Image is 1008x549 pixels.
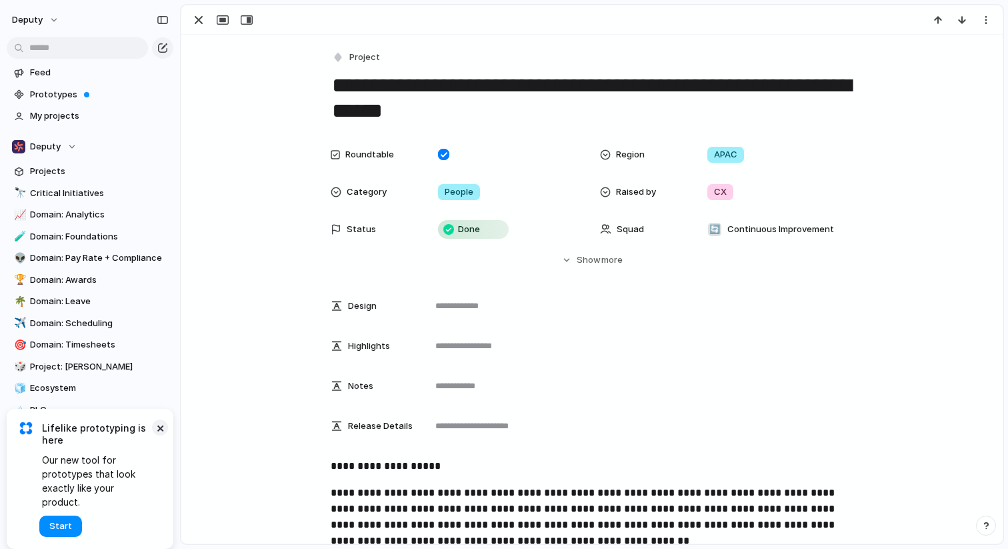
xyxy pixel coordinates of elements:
[348,380,373,393] span: Notes
[458,223,480,236] span: Done
[30,404,169,417] span: PLC
[445,185,473,199] span: People
[12,187,25,200] button: 🔭
[708,223,721,236] div: 🔄
[12,382,25,395] button: 🧊
[577,253,601,267] span: Show
[14,272,23,288] div: 🏆
[616,148,645,161] span: Region
[7,357,173,377] a: 🎲Project: [PERSON_NAME]
[7,314,173,334] a: ✈️Domain: Scheduling
[7,63,173,83] a: Feed
[12,317,25,330] button: ✈️
[7,183,173,203] a: 🔭Critical Initiatives
[348,340,390,353] span: Highlights
[7,248,173,268] a: 👽Domain: Pay Rate + Compliance
[7,227,173,247] a: 🧪Domain: Foundations
[14,402,23,418] div: 🏔️
[30,165,169,178] span: Projects
[30,66,169,79] span: Feed
[30,317,169,330] span: Domain: Scheduling
[12,295,25,308] button: 🌴
[7,292,173,312] a: 🌴Domain: Leave
[30,273,169,287] span: Domain: Awards
[7,137,173,157] button: Deputy
[42,422,153,446] span: Lifelike prototyping is here
[12,338,25,352] button: 🎯
[7,205,173,225] a: 📈Domain: Analytics
[347,185,387,199] span: Category
[30,338,169,352] span: Domain: Timesheets
[30,208,169,221] span: Domain: Analytics
[42,453,153,509] span: Our new tool for prototypes that look exactly like your product.
[14,185,23,201] div: 🔭
[152,420,168,436] button: Dismiss
[30,140,61,153] span: Deputy
[329,48,384,67] button: Project
[348,300,377,313] span: Design
[14,251,23,266] div: 👽
[331,248,853,272] button: Showmore
[14,229,23,244] div: 🧪
[30,109,169,123] span: My projects
[12,230,25,243] button: 🧪
[12,360,25,374] button: 🎲
[348,420,413,433] span: Release Details
[12,251,25,265] button: 👽
[714,185,727,199] span: CX
[30,187,169,200] span: Critical Initiatives
[30,360,169,374] span: Project: [PERSON_NAME]
[347,223,376,236] span: Status
[7,161,173,181] a: Projects
[12,208,25,221] button: 📈
[345,148,394,161] span: Roundtable
[30,295,169,308] span: Domain: Leave
[12,273,25,287] button: 🏆
[14,294,23,310] div: 🌴
[30,88,169,101] span: Prototypes
[7,335,173,355] a: 🎯Domain: Timesheets
[7,400,173,420] a: 🏔️PLC
[39,516,82,537] button: Start
[7,85,173,105] a: Prototypes
[6,9,66,31] button: deputy
[12,404,25,417] button: 🏔️
[349,51,380,64] span: Project
[7,378,173,398] a: 🧊Ecosystem
[617,223,644,236] span: Squad
[30,382,169,395] span: Ecosystem
[30,251,169,265] span: Domain: Pay Rate + Compliance
[714,148,737,161] span: APAC
[7,270,173,290] a: 🏆Domain: Awards
[14,381,23,396] div: 🧊
[601,253,623,267] span: more
[727,223,834,236] span: Continuous Improvement
[30,230,169,243] span: Domain: Foundations
[14,359,23,374] div: 🎲
[12,13,43,27] span: deputy
[14,316,23,331] div: ✈️
[7,106,173,126] a: My projects
[14,338,23,353] div: 🎯
[49,520,72,533] span: Start
[616,185,656,199] span: Raised by
[14,207,23,223] div: 📈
